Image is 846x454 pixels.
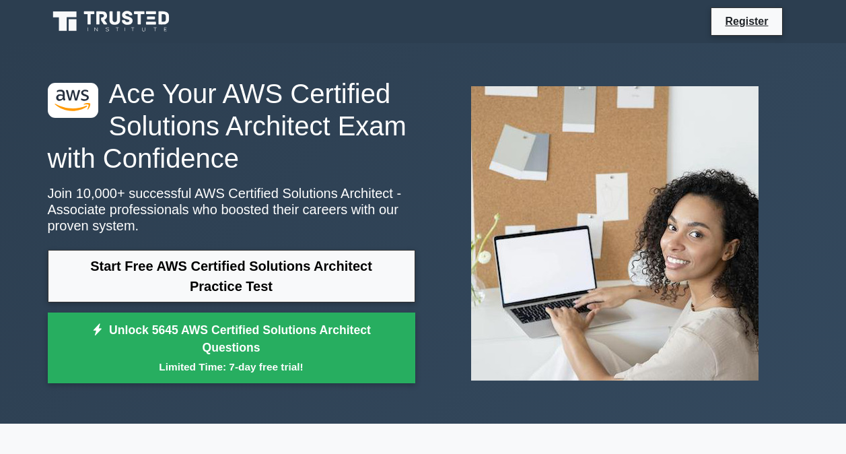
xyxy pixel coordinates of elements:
a: Unlock 5645 AWS Certified Solutions Architect QuestionsLimited Time: 7-day free trial! [48,313,415,384]
h1: Ace Your AWS Certified Solutions Architect Exam with Confidence [48,77,415,174]
a: Register [717,13,776,30]
p: Join 10,000+ successful AWS Certified Solutions Architect - Associate professionals who boosted t... [48,185,415,234]
small: Limited Time: 7-day free trial! [65,359,398,375]
a: Start Free AWS Certified Solutions Architect Practice Test [48,250,415,302]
